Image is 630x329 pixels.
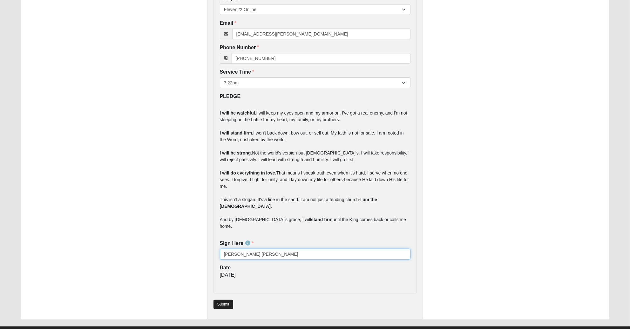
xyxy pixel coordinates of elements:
[220,44,259,51] label: Phone Number
[220,272,410,282] div: [DATE]
[220,150,252,155] b: I will be strong.
[220,240,254,247] label: Sign Here
[220,69,254,76] label: Service Time
[220,20,237,27] label: Email
[220,110,410,230] p: I will keep my eyes open and my armor on. I've got a real enemy, and I'm not sleeping on the batt...
[213,300,233,309] a: Submit
[311,217,333,222] b: stand firm
[220,93,241,100] label: PLEDGE
[220,110,256,115] b: I will be watchful.
[220,264,231,272] label: Date
[220,170,276,175] b: I will do everything in love.
[220,130,254,135] b: I will stand firm.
